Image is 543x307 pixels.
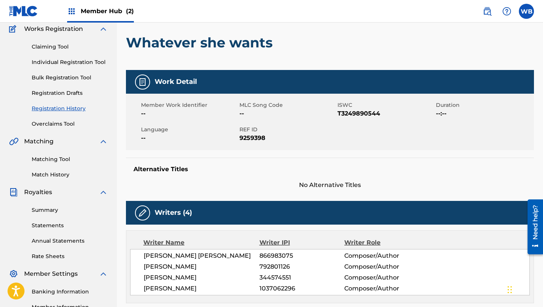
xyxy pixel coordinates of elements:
[99,137,108,146] img: expand
[344,238,422,247] div: Writer Role
[144,273,259,282] span: [PERSON_NAME]
[133,166,526,173] h5: Alternative Titles
[144,284,259,293] span: [PERSON_NAME]
[9,269,18,278] img: Member Settings
[32,120,108,128] a: Overclaims Tool
[505,271,543,307] iframe: Chat Widget
[9,6,38,17] img: MLC Logo
[141,101,238,109] span: Member Work Identifier
[344,284,422,293] span: Composer/Author
[99,24,108,33] img: expand
[436,101,532,109] span: Duration
[344,262,422,271] span: Composer/Author
[259,251,344,260] span: 866983075
[259,284,344,293] span: 1037062296
[9,24,19,33] img: Works Registration
[144,262,259,271] span: [PERSON_NAME]
[522,196,543,258] iframe: Resource Center
[24,188,52,197] span: Royalties
[32,58,108,66] a: Individual Registration Tool
[239,101,336,109] span: MLC Song Code
[141,134,238,143] span: --
[32,89,108,97] a: Registration Drafts
[9,188,18,197] img: Royalties
[32,105,108,112] a: Registration History
[337,109,434,118] span: T3249890544
[259,273,344,282] span: 344574551
[126,34,276,51] h2: Whatever she wants
[99,188,108,197] img: expand
[24,269,78,278] span: Member Settings
[126,8,134,15] span: (2)
[32,171,108,179] a: Match History
[32,222,108,229] a: Statements
[344,251,422,260] span: Composer/Author
[344,273,422,282] span: Composer/Author
[502,7,511,16] img: help
[239,126,336,134] span: REF ID
[138,78,147,87] img: Work Detail
[32,288,108,296] a: Banking Information
[480,4,495,19] a: Public Search
[24,24,83,33] span: Works Registration
[126,181,534,190] span: No Alternative Titles
[436,109,532,118] span: --:--
[499,4,514,19] div: Help
[337,101,434,109] span: ISWC
[144,251,259,260] span: [PERSON_NAME] [PERSON_NAME]
[519,4,534,19] div: User Menu
[32,155,108,163] a: Matching Tool
[155,78,197,86] h5: Work Detail
[99,269,108,278] img: expand
[24,137,54,146] span: Matching
[32,252,108,260] a: Rate Sheets
[483,7,492,16] img: search
[32,74,108,82] a: Bulk Registration Tool
[239,109,336,118] span: --
[32,237,108,245] a: Annual Statements
[141,109,238,118] span: --
[9,137,18,146] img: Matching
[259,262,344,271] span: 792801126
[259,238,345,247] div: Writer IPI
[67,7,76,16] img: Top Rightsholders
[155,208,192,217] h5: Writers (4)
[141,126,238,134] span: Language
[143,238,259,247] div: Writer Name
[239,134,336,143] span: 9259398
[32,43,108,51] a: Claiming Tool
[508,278,512,301] div: Drag
[138,208,147,217] img: Writers
[81,7,134,15] span: Member Hub
[32,206,108,214] a: Summary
